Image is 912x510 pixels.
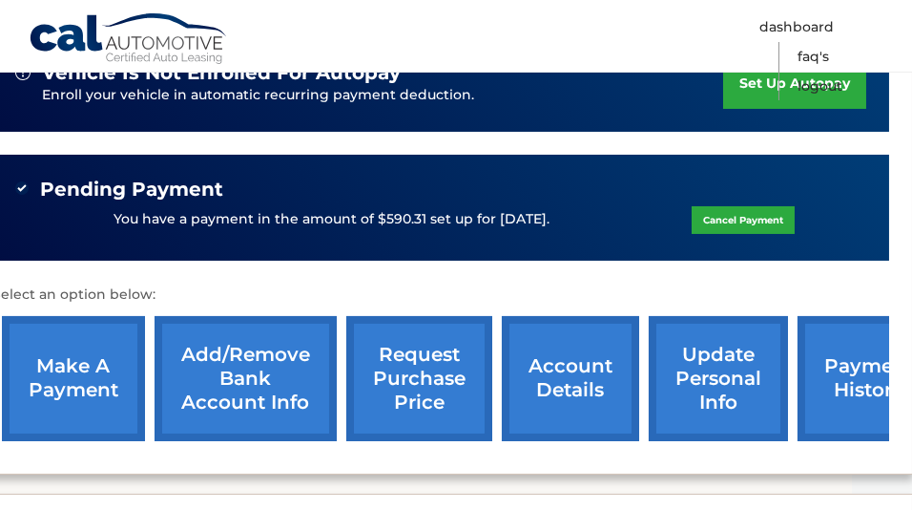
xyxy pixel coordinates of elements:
a: Dashboard [759,12,834,42]
a: account details [502,316,639,441]
a: set up autopay [723,58,866,109]
a: Cancel Payment [692,206,795,234]
a: FAQ's [798,42,829,72]
img: alert-white.svg [15,65,31,80]
p: You have a payment in the amount of $590.31 set up for [DATE]. [114,209,549,230]
a: Logout [798,72,842,101]
a: make a payment [2,316,145,441]
a: update personal info [649,316,788,441]
img: check-green.svg [15,181,29,195]
a: Cal Automotive [29,12,229,68]
span: vehicle is not enrolled for autopay [42,61,401,85]
p: Enroll your vehicle in automatic recurring payment deduction. [42,85,723,106]
span: Pending Payment [40,178,223,202]
a: request purchase price [346,316,492,441]
a: Add/Remove bank account info [155,316,337,441]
